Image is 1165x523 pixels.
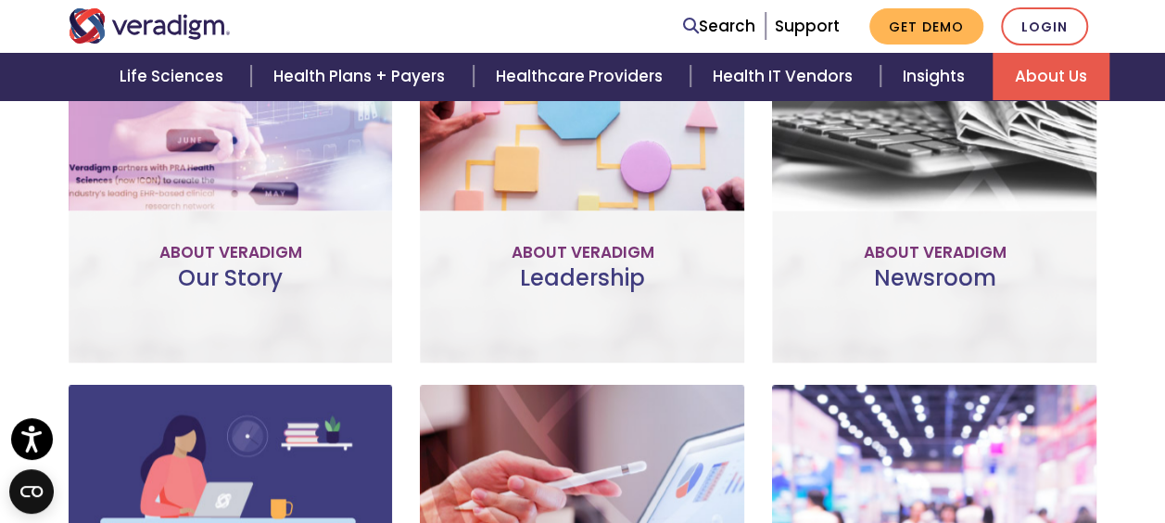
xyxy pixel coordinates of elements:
a: About Us [993,53,1109,100]
h3: Our Story [83,265,378,319]
p: About Veradigm [787,240,1082,265]
a: Insights [880,53,993,100]
p: About Veradigm [435,240,729,265]
a: Get Demo [869,8,983,45]
a: Health IT Vendors [690,53,880,100]
p: About Veradigm [83,240,378,265]
a: Search [683,14,755,39]
a: Life Sciences [97,53,251,100]
a: Support [775,15,840,37]
button: Open CMP widget [9,469,54,514]
h3: Leadership [435,265,729,319]
a: Login [1001,7,1088,45]
a: Health Plans + Payers [251,53,473,100]
h3: Newsroom [787,265,1082,319]
img: Veradigm logo [69,8,231,44]
a: Healthcare Providers [474,53,690,100]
